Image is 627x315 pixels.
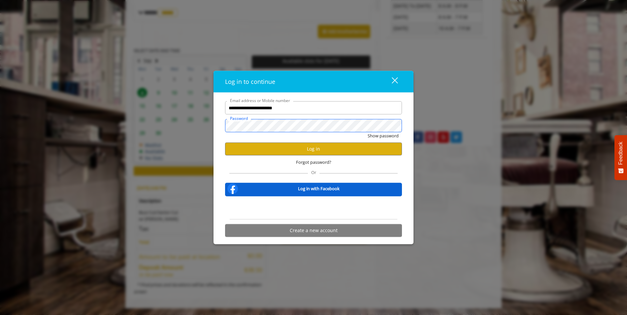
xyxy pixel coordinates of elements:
span: Feedback [618,142,624,165]
label: Email address or Mobile number [227,97,293,104]
button: Show password [368,132,399,139]
button: Create a new account [225,224,402,237]
b: Log in with Facebook [298,185,340,192]
input: Email address or Mobile number [225,101,402,115]
label: Password [227,115,251,122]
iframe: Sign in with Google Button [280,200,347,215]
span: Or [308,169,319,175]
img: facebook-logo [226,182,239,195]
input: Password [225,119,402,132]
button: Feedback - Show survey [614,135,627,180]
button: Log in [225,142,402,155]
span: Forgot password? [296,159,331,166]
button: close dialog [379,75,402,88]
span: Log in to continue [225,78,275,86]
div: close dialog [384,77,397,87]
